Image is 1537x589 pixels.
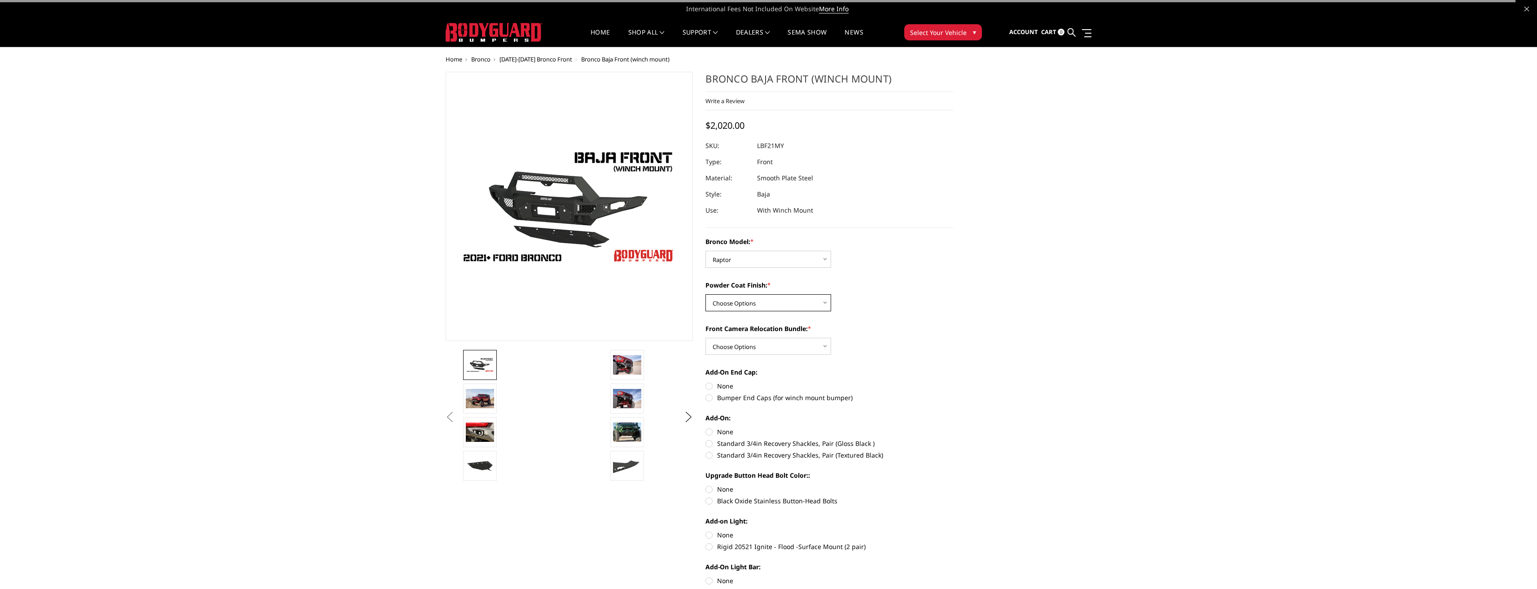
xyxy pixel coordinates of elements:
dd: Baja [757,186,770,202]
a: SEMA Show [788,29,827,47]
dd: Smooth Plate Steel [757,170,813,186]
label: Standard 3/4in Recovery Shackles, Pair (Gloss Black ) [705,439,953,448]
dd: With Winch Mount [757,202,813,218]
a: Write a Review [705,97,744,105]
a: Home [591,29,610,47]
label: None [705,576,953,585]
label: Black Oxide Stainless Button-Head Bolts [705,496,953,506]
a: News [845,29,863,47]
a: Dealers [736,29,770,47]
img: Relocates Front Parking Sensors & Accepts Rigid LED Lights Ignite Series [466,423,494,441]
img: Bronco Baja Front (winch mount) [613,423,641,441]
label: Rigid 20521 Ignite - Flood -Surface Mount (2 pair) [705,542,953,551]
dd: Front [757,154,773,170]
img: Bronco Baja Front (winch mount) [613,389,641,408]
span: Account [1009,28,1038,36]
label: None [705,530,953,540]
a: [DATE]-[DATE] Bronco Front [499,55,572,63]
button: Next [682,410,695,424]
dt: Material: [705,170,750,186]
label: None [705,427,953,436]
label: Bronco Model: [705,237,953,246]
span: Cart [1041,28,1056,36]
a: Support [683,29,718,47]
label: Standard 3/4in Recovery Shackles, Pair (Textured Black) [705,450,953,460]
label: Upgrade Button Head Bolt Color:: [705,471,953,480]
a: More Info [819,4,849,13]
dt: Use: [705,202,750,218]
button: Select Your Vehicle [904,24,982,40]
img: Reinforced Steel Bolt-On Skid Plate, included with all purchases [466,458,494,474]
img: Bolt-on end cap. Widens your Bronco bumper to match the factory fender flares. [613,458,641,474]
img: Bronco Baja Front (winch mount) [466,389,494,408]
a: shop all [628,29,665,47]
dt: Style: [705,186,750,202]
label: Add-On Light Bar: [705,562,953,572]
dt: SKU: [705,138,750,154]
span: Bronco Baja Front (winch mount) [581,55,670,63]
label: Powder Coat Finish: [705,280,953,290]
span: $2,020.00 [705,119,744,131]
label: Add-on Light: [705,516,953,526]
img: BODYGUARD BUMPERS [446,23,542,42]
iframe: Chat Widget [1492,546,1537,589]
label: Add-On: [705,413,953,423]
a: Bronco [471,55,490,63]
span: Select Your Vehicle [910,28,967,37]
img: Bronco Baja Front (winch mount) [613,355,641,374]
img: Bodyguard Ford Bronco [466,357,494,373]
label: Add-On End Cap: [705,367,953,377]
a: Bodyguard Ford Bronco [446,72,693,341]
a: Home [446,55,462,63]
label: Bumper End Caps (for winch mount bumper) [705,393,953,402]
dd: LBF21MY [757,138,784,154]
label: None [705,484,953,494]
label: None [705,381,953,391]
span: ▾ [973,27,976,37]
button: Previous [443,410,457,424]
a: Cart 0 [1041,20,1064,44]
a: Account [1009,20,1038,44]
label: Front Camera Relocation Bundle: [705,324,953,333]
span: 0 [1058,29,1064,35]
dt: Type: [705,154,750,170]
h1: Bronco Baja Front (winch mount) [705,72,953,92]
